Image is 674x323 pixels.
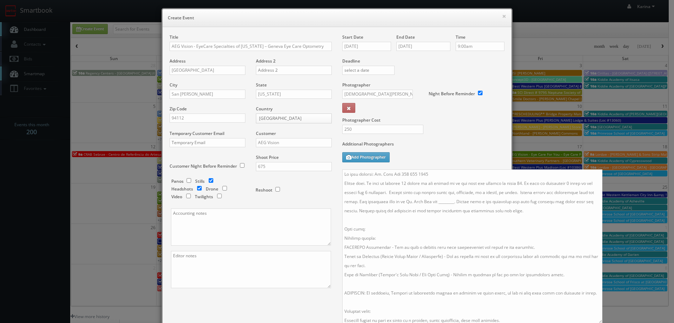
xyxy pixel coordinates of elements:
[206,186,218,192] label: Drone
[256,138,332,147] input: Select a customer
[170,58,186,64] label: Address
[195,194,213,200] label: Twilights
[396,42,450,51] input: select an end date
[171,186,193,192] label: Headshots
[168,14,506,21] h6: Create Event
[170,114,245,123] input: Zip Code
[259,114,322,123] span: [GEOGRAPHIC_DATA]
[256,66,332,75] input: Address 2
[195,178,205,184] label: Stills
[256,58,276,64] label: Address 2
[170,34,178,40] label: Title
[256,114,332,123] a: [GEOGRAPHIC_DATA]
[396,34,415,40] label: End Date
[170,66,245,75] input: Address
[502,14,506,19] button: ×
[171,194,182,200] label: Video
[171,178,184,184] label: Panos
[170,130,224,136] label: Temporary Customer Email
[342,141,504,150] label: Additional Photographers
[256,130,276,136] label: Customer
[337,117,510,123] label: Photographer Cost
[170,138,245,147] input: Temporary Email
[170,163,237,169] label: Customer Night Before Reminder
[170,90,245,99] input: City
[342,90,413,99] input: Select a photographer
[256,162,332,171] input: Shoot Price
[256,90,332,99] input: Select a state
[337,58,510,64] label: Deadline
[429,91,475,97] label: Night Before Reminder
[342,82,370,88] label: Photographer
[342,66,395,75] input: select a date
[170,42,332,51] input: Title
[256,154,279,160] label: Shoot Price
[342,152,390,162] button: Add Photographer
[342,34,363,40] label: Start Date
[170,106,187,112] label: Zip Code
[256,106,272,112] label: Country
[342,125,423,134] input: Photographer Cost
[256,187,272,193] label: Reshoot
[256,82,267,88] label: State
[342,42,391,51] input: select a date
[456,34,465,40] label: Time
[170,82,177,88] label: City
